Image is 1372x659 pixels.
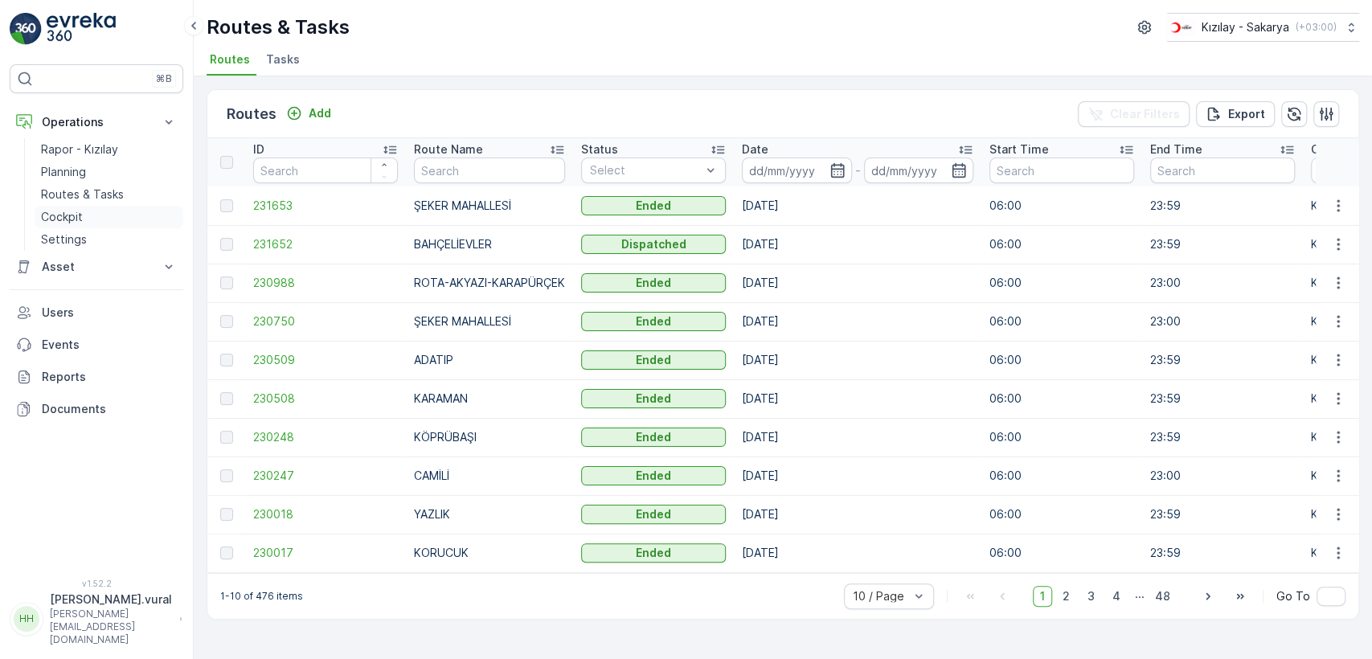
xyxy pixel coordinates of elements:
[581,350,726,370] button: Ended
[10,13,42,45] img: logo
[989,141,1049,158] p: Start Time
[734,418,981,456] td: [DATE]
[1150,545,1295,561] p: 23:59
[581,312,726,331] button: Ended
[220,392,233,405] div: Toggle Row Selected
[989,352,1134,368] p: 06:00
[220,546,233,559] div: Toggle Row Selected
[1105,586,1128,607] span: 4
[253,506,398,522] a: 230018
[1150,275,1295,291] p: 23:00
[10,329,183,361] a: Events
[42,259,151,275] p: Asset
[253,429,398,445] a: 230248
[1311,141,1366,158] p: Operation
[989,275,1134,291] p: 06:00
[414,313,565,329] p: ŞEKER MAHALLESİ
[1033,586,1052,607] span: 1
[581,428,726,447] button: Ended
[636,391,671,407] p: Ended
[414,141,483,158] p: Route Name
[734,225,981,264] td: [DATE]
[989,468,1134,484] p: 06:00
[253,236,398,252] a: 231652
[41,209,83,225] p: Cockpit
[253,158,398,183] input: Search
[414,352,565,368] p: ADATIP
[636,198,671,214] p: Ended
[42,114,151,130] p: Operations
[414,158,565,183] input: Search
[1228,106,1265,122] p: Export
[581,543,726,563] button: Ended
[989,429,1134,445] p: 06:00
[734,302,981,341] td: [DATE]
[35,206,183,228] a: Cockpit
[220,199,233,212] div: Toggle Row Selected
[1196,101,1275,127] button: Export
[10,393,183,425] a: Documents
[41,186,124,203] p: Routes & Tasks
[989,158,1134,183] input: Search
[742,141,768,158] p: Date
[414,275,565,291] p: ROTA-AKYAZI-KARAPÜRÇEK
[734,534,981,572] td: [DATE]
[1135,586,1145,607] p: ...
[220,276,233,289] div: Toggle Row Selected
[581,466,726,485] button: Ended
[989,545,1134,561] p: 06:00
[1055,586,1077,607] span: 2
[1150,429,1295,445] p: 23:59
[42,337,177,353] p: Events
[1150,391,1295,407] p: 23:59
[10,297,183,329] a: Users
[590,162,701,178] p: Select
[742,158,852,183] input: dd/mm/yyyy
[10,361,183,393] a: Reports
[35,228,183,251] a: Settings
[210,51,250,68] span: Routes
[989,391,1134,407] p: 06:00
[581,196,726,215] button: Ended
[1150,236,1295,252] p: 23:59
[1150,198,1295,214] p: 23:59
[636,506,671,522] p: Ended
[621,236,686,252] p: Dispatched
[253,468,398,484] a: 230247
[207,14,350,40] p: Routes & Tasks
[636,352,671,368] p: Ended
[220,508,233,521] div: Toggle Row Selected
[41,164,86,180] p: Planning
[280,104,338,123] button: Add
[35,183,183,206] a: Routes & Tasks
[414,468,565,484] p: CAMİLİ
[414,506,565,522] p: YAZLIK
[220,469,233,482] div: Toggle Row Selected
[266,51,300,68] span: Tasks
[253,198,398,214] a: 231653
[253,141,264,158] p: ID
[220,590,303,603] p: 1-10 of 476 items
[1202,19,1289,35] p: Kızılay - Sakarya
[581,235,726,254] button: Dispatched
[581,141,618,158] p: Status
[414,545,565,561] p: KORUCUK
[253,313,398,329] a: 230750
[1110,106,1180,122] p: Clear Filters
[864,158,974,183] input: dd/mm/yyyy
[855,161,861,180] p: -
[581,389,726,408] button: Ended
[1150,506,1295,522] p: 23:59
[10,251,183,283] button: Asset
[253,391,398,407] a: 230508
[1078,101,1190,127] button: Clear Filters
[253,275,398,291] a: 230988
[41,141,118,158] p: Rapor - Kızılay
[1167,13,1359,42] button: Kızılay - Sakarya(+03:00)
[42,305,177,321] p: Users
